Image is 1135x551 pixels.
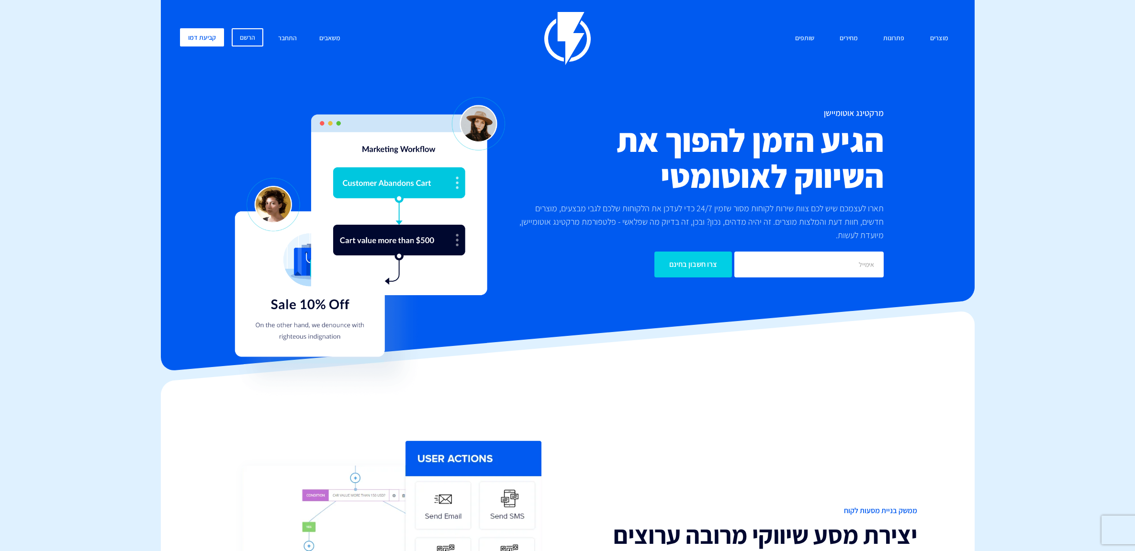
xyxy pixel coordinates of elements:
a: מוצרים [923,28,955,49]
a: מחירים [832,28,865,49]
span: ממשק בניית מסעות לקוח [575,505,917,517]
a: שותפים [788,28,821,49]
a: התחבר [271,28,304,49]
h1: מרקטינג אוטומיישן [510,108,884,118]
a: הרשם [232,28,263,46]
h2: הגיע הזמן להפוך את השיווק לאוטומטי [510,123,884,195]
input: אימייל [734,252,884,277]
input: צרו חשבון בחינם [654,252,732,277]
a: משאבים [312,28,348,49]
a: קביעת דמו [180,28,224,46]
p: תארו לעצמכם שיש לכם צוות שירות לקוחות מסור שזמין 24/7 כדי לעדכן את הלקוחות שלכם לגבי מבצעים, מוצר... [510,202,884,242]
a: פתרונות [876,28,911,49]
